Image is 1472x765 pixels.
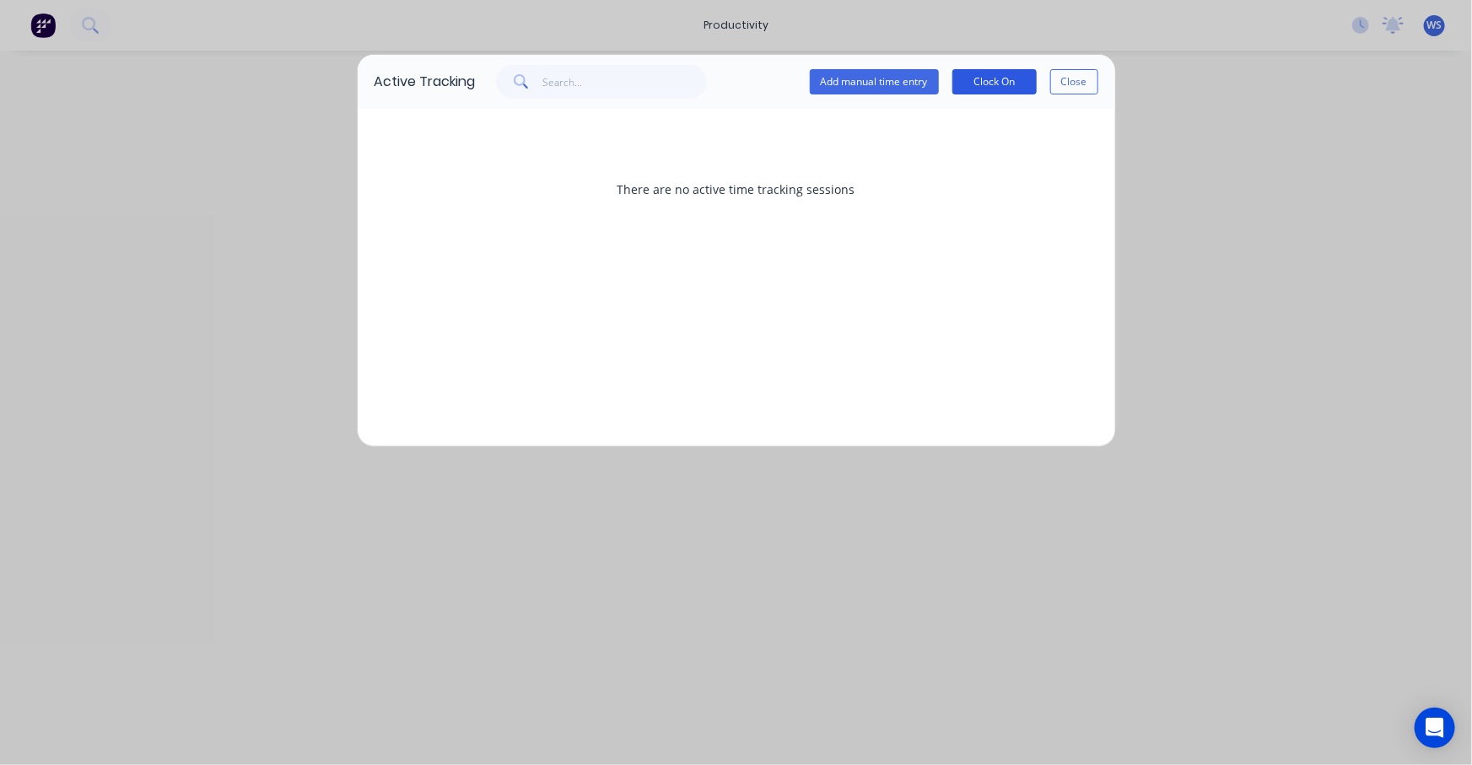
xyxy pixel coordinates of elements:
[952,69,1037,94] button: Clock On
[375,126,1098,252] div: There are no active time tracking sessions
[542,65,707,99] input: Search...
[375,72,476,92] div: Active Tracking
[1050,69,1098,94] button: Close
[1415,708,1455,748] div: Open Intercom Messenger
[810,69,939,94] button: Add manual time entry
